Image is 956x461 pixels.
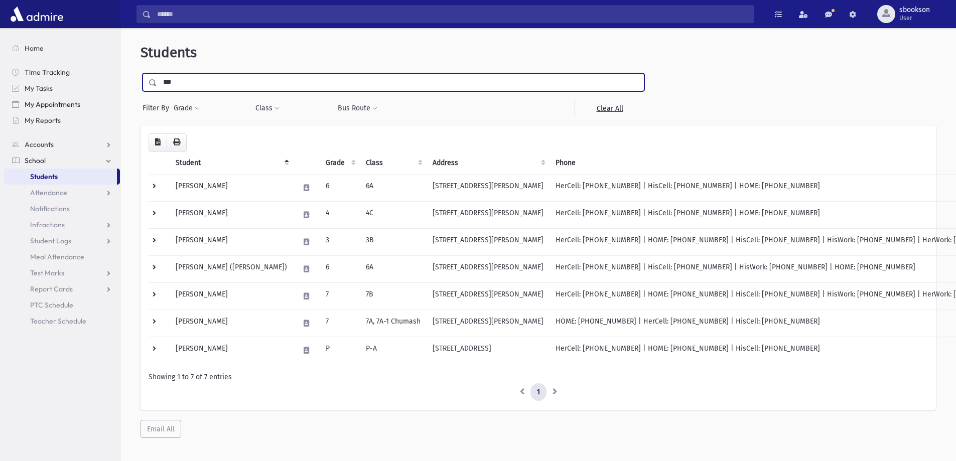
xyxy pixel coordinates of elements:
[4,64,120,80] a: Time Tracking
[30,252,84,261] span: Meal Attendance
[30,268,64,277] span: Test Marks
[170,337,293,364] td: [PERSON_NAME]
[170,310,293,337] td: [PERSON_NAME]
[141,420,181,438] button: Email All
[30,300,73,310] span: PTC Schedule
[4,80,120,96] a: My Tasks
[255,99,280,117] button: Class
[337,99,378,117] button: Bus Route
[170,228,293,255] td: [PERSON_NAME]
[149,133,167,151] button: CSV
[4,112,120,128] a: My Reports
[167,133,187,151] button: Print
[149,372,928,382] div: Showing 1 to 7 of 7 entries
[30,204,70,213] span: Notifications
[427,337,550,364] td: [STREET_ADDRESS]
[427,201,550,228] td: [STREET_ADDRESS][PERSON_NAME]
[427,228,550,255] td: [STREET_ADDRESS][PERSON_NAME]
[4,281,120,297] a: Report Cards
[360,282,427,310] td: 7B
[4,152,120,169] a: School
[320,151,360,175] th: Grade: activate to sort column ascending
[320,310,360,337] td: 7
[530,383,547,401] a: 1
[360,255,427,282] td: 6A
[360,228,427,255] td: 3B
[360,151,427,175] th: Class: activate to sort column ascending
[320,174,360,201] td: 6
[170,151,293,175] th: Student: activate to sort column descending
[4,96,120,112] a: My Appointments
[575,99,644,117] a: Clear All
[30,317,86,326] span: Teacher Schedule
[30,284,73,293] span: Report Cards
[141,44,197,61] span: Students
[4,233,120,249] a: Student Logs
[25,84,53,93] span: My Tasks
[143,103,173,113] span: Filter By
[899,6,930,14] span: sbookson
[8,4,66,24] img: AdmirePro
[427,174,550,201] td: [STREET_ADDRESS][PERSON_NAME]
[4,313,120,329] a: Teacher Schedule
[320,228,360,255] td: 3
[4,40,120,56] a: Home
[4,297,120,313] a: PTC Schedule
[25,140,54,149] span: Accounts
[30,172,58,181] span: Students
[30,188,67,197] span: Attendance
[25,68,70,77] span: Time Tracking
[4,201,120,217] a: Notifications
[25,100,80,109] span: My Appointments
[4,217,120,233] a: Infractions
[25,156,46,165] span: School
[25,116,61,125] span: My Reports
[320,255,360,282] td: 6
[30,220,65,229] span: Infractions
[4,185,120,201] a: Attendance
[30,236,71,245] span: Student Logs
[360,174,427,201] td: 6A
[170,255,293,282] td: [PERSON_NAME] ([PERSON_NAME])
[360,310,427,337] td: 7A, 7A-1 Chumash
[25,44,44,53] span: Home
[170,282,293,310] td: [PERSON_NAME]
[4,169,117,185] a: Students
[427,255,550,282] td: [STREET_ADDRESS][PERSON_NAME]
[320,282,360,310] td: 7
[151,5,754,23] input: Search
[427,310,550,337] td: [STREET_ADDRESS][PERSON_NAME]
[173,99,200,117] button: Grade
[170,201,293,228] td: [PERSON_NAME]
[4,136,120,152] a: Accounts
[320,337,360,364] td: P
[4,249,120,265] a: Meal Attendance
[427,151,550,175] th: Address: activate to sort column ascending
[4,265,120,281] a: Test Marks
[320,201,360,228] td: 4
[170,174,293,201] td: [PERSON_NAME]
[427,282,550,310] td: [STREET_ADDRESS][PERSON_NAME]
[360,337,427,364] td: P-A
[360,201,427,228] td: 4C
[899,14,930,22] span: User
